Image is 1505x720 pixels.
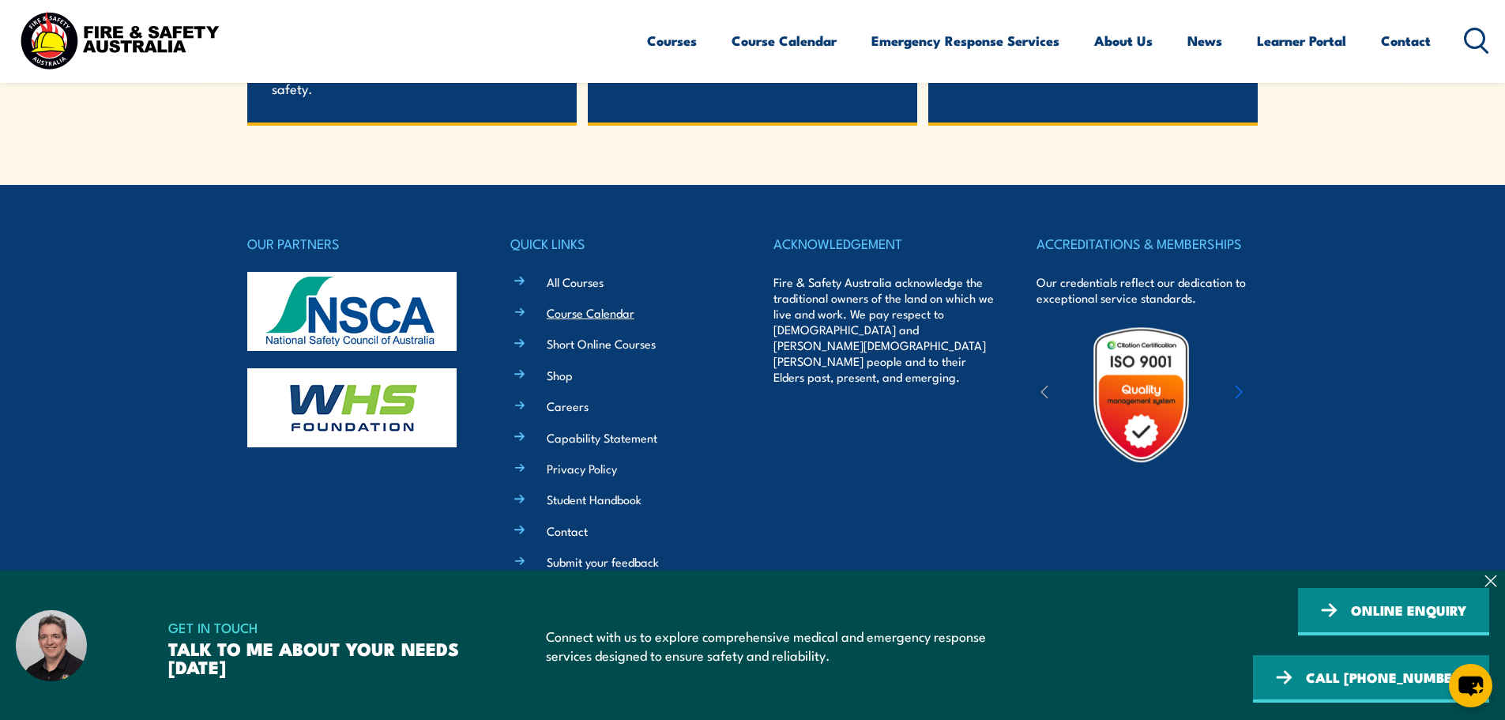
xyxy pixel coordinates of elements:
[1257,20,1346,62] a: Learner Portal
[1094,20,1153,62] a: About Us
[547,398,589,414] a: Careers
[247,368,457,447] img: whs-logo-footer
[871,20,1059,62] a: Emergency Response Services
[547,522,588,539] a: Contact
[773,232,995,254] h4: ACKNOWLEDGEMENT
[546,627,1004,664] p: Connect with us to explore comprehensive medical and emergency response services designed to ensu...
[1449,664,1492,707] button: chat-button
[510,232,732,254] h4: QUICK LINKS
[547,491,642,507] a: Student Handbook
[1211,368,1349,422] img: ewpa-logo
[547,273,604,290] a: All Courses
[1298,588,1489,635] a: ONLINE ENQUIRY
[1072,326,1210,464] img: Untitled design (19)
[247,232,468,254] h4: OUR PARTNERS
[547,335,656,352] a: Short Online Courses
[168,639,480,676] h3: TALK TO ME ABOUT YOUR NEEDS [DATE]
[1253,655,1489,703] a: CALL [PHONE_NUMBER]
[547,304,634,321] a: Course Calendar
[547,460,617,477] a: Privacy Policy
[1037,232,1258,254] h4: ACCREDITATIONS & MEMBERSHIPS
[168,616,480,639] span: GET IN TOUCH
[547,553,659,570] a: Submit your feedback
[773,274,995,385] p: Fire & Safety Australia acknowledge the traditional owners of the land on which we live and work....
[247,272,457,351] img: nsca-logo-footer
[647,20,697,62] a: Courses
[1381,20,1431,62] a: Contact
[16,610,87,681] img: Dave – Fire and Safety Australia
[547,429,657,446] a: Capability Statement
[547,367,573,383] a: Shop
[1037,274,1258,306] p: Our credentials reflect our dedication to exceptional service standards.
[732,20,837,62] a: Course Calendar
[1187,20,1222,62] a: News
